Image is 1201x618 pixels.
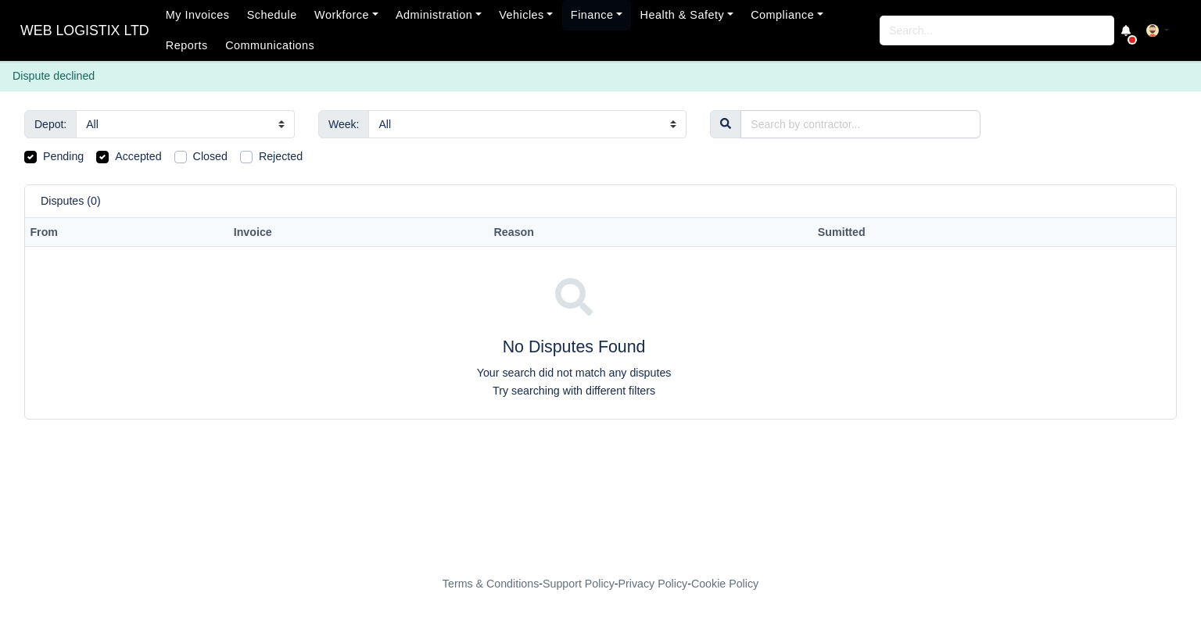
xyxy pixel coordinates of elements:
[812,218,1123,247] th: Sumitted
[228,218,489,247] th: Invoice
[740,110,981,138] input: Search by contractor...
[1123,543,1201,618] iframe: Chat Widget
[618,577,688,590] a: Privacy Policy
[193,148,228,166] label: Closed
[443,577,539,590] a: Terms & Conditions
[13,16,157,46] a: WEB LOGISTIX LTD
[217,30,324,61] a: Communications
[489,218,759,247] th: Reason
[41,195,101,208] h6: Disputes (0)
[880,16,1114,45] input: Search...
[155,575,1046,593] div: - - -
[318,110,369,138] span: Week:
[259,148,303,166] label: Rejected
[691,577,758,590] a: Cookie Policy
[115,148,161,166] label: Accepted
[25,218,228,247] th: From
[157,30,217,61] a: Reports
[31,266,1117,400] div: No Disputes Found
[43,148,84,166] label: Pending
[31,338,1117,358] h4: No Disputes Found
[24,110,77,138] span: Depot:
[31,364,1117,400] p: Your search did not match any disputes Try searching with different filters
[13,15,157,46] span: WEB LOGISTIX LTD
[543,577,615,590] a: Support Policy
